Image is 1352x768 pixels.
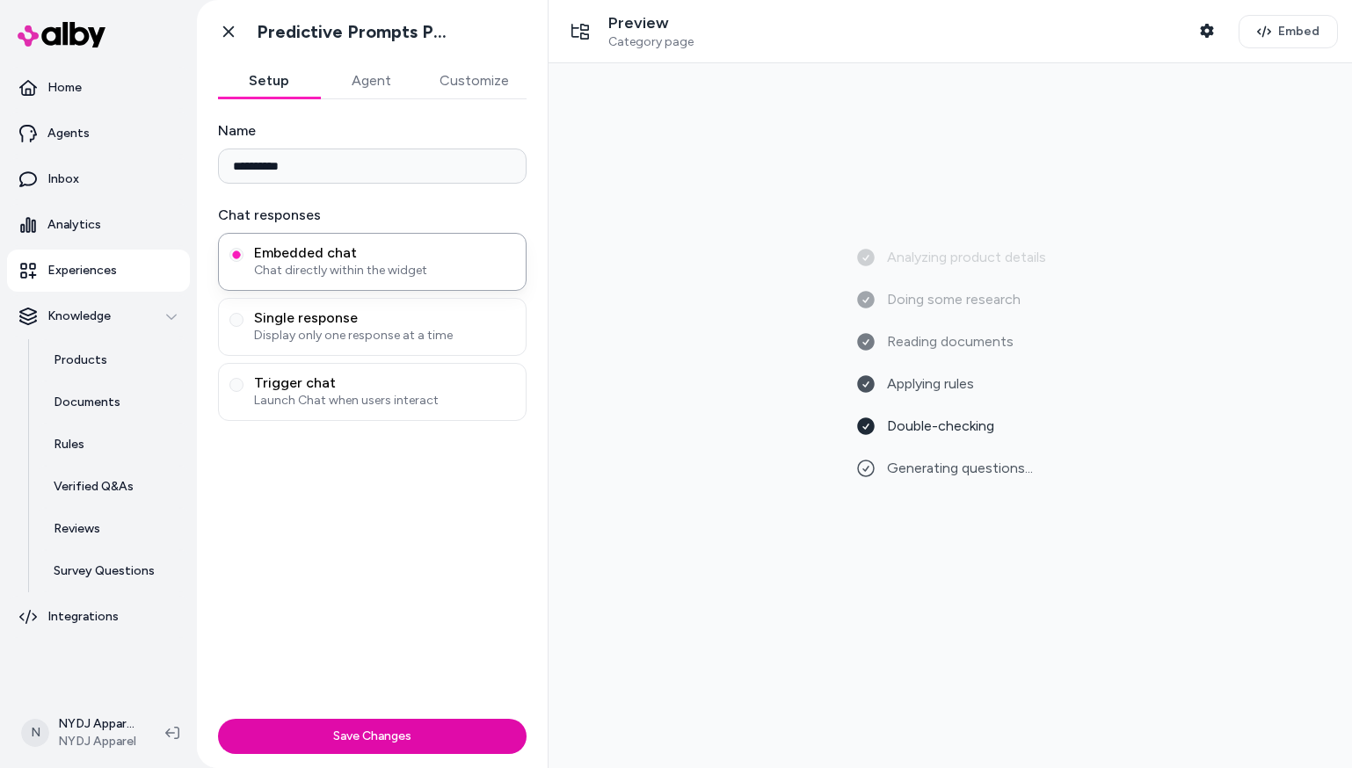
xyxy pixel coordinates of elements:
[36,381,190,424] a: Documents
[218,63,320,98] button: Setup
[18,22,105,47] img: alby Logo
[47,125,90,142] p: Agents
[254,309,515,327] span: Single response
[218,120,527,141] label: Name
[7,596,190,638] a: Integrations
[58,715,137,733] p: NYDJ Apparel Shopify
[11,705,151,761] button: NNYDJ Apparel ShopifyNYDJ Apparel
[47,308,111,325] p: Knowledge
[7,204,190,246] a: Analytics
[47,170,79,188] p: Inbox
[887,247,1046,268] span: Analyzing product details
[887,331,1014,352] span: Reading documents
[54,436,84,453] p: Rules
[218,719,527,754] button: Save Changes
[54,562,155,580] p: Survey Questions
[229,313,244,327] button: Single responseDisplay only one response at a time
[608,34,694,50] span: Category page
[47,216,101,234] p: Analytics
[36,508,190,550] a: Reviews
[254,374,515,392] span: Trigger chat
[254,244,515,262] span: Embedded chat
[218,205,527,226] label: Chat responses
[54,520,100,538] p: Reviews
[7,67,190,109] a: Home
[47,608,119,626] p: Integrations
[887,289,1021,310] span: Doing some research
[47,262,117,279] p: Experiences
[887,373,974,395] span: Applying rules
[422,63,527,98] button: Customize
[257,21,454,43] h1: Predictive Prompts PLP
[254,327,515,344] span: Display only one response at a time
[36,466,190,508] a: Verified Q&As
[254,392,515,409] span: Launch Chat when users interact
[7,295,190,337] button: Knowledge
[36,339,190,381] a: Products
[254,262,515,279] span: Chat directly within the widget
[54,351,107,369] p: Products
[7,250,190,292] a: Experiences
[320,63,422,98] button: Agent
[54,478,134,496] p: Verified Q&As
[58,733,137,750] span: NYDJ Apparel
[887,416,994,437] span: Double-checking
[36,550,190,592] a: Survey Questions
[7,158,190,200] a: Inbox
[47,79,82,97] p: Home
[229,248,244,262] button: Embedded chatChat directly within the widget
[229,378,244,392] button: Trigger chatLaunch Chat when users interact
[7,112,190,155] a: Agents
[54,394,120,411] p: Documents
[608,13,694,33] p: Preview
[36,424,190,466] a: Rules
[1278,23,1319,40] span: Embed
[21,719,49,747] span: N
[1239,15,1338,48] button: Embed
[887,458,1033,479] span: Generating questions...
